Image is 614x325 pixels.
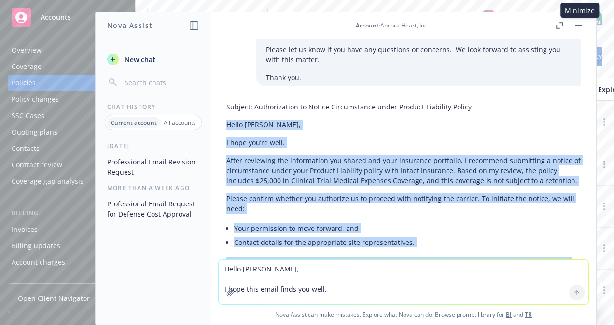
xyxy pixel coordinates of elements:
[12,271,68,286] div: Installment plans
[599,243,610,254] a: more
[599,284,610,296] a: more
[123,76,199,89] input: Search chats
[234,221,581,235] li: Your permission to move forward, and
[41,14,71,21] span: Accounts
[560,3,599,18] div: Minimize
[12,42,42,58] div: Overview
[164,119,196,127] p: All accounts
[8,157,127,173] a: Contract review
[8,59,127,74] a: Coverage
[520,8,540,27] a: Report a Bug
[226,137,581,148] p: I hope you’re well.
[12,92,59,107] div: Policy changes
[226,120,581,130] p: Hello [PERSON_NAME],
[18,293,90,303] span: Open Client Navigator
[543,8,562,27] a: Search
[12,141,40,156] div: Contacts
[8,124,127,140] a: Quoting plans
[107,20,153,30] h1: Nova Assist
[8,255,127,270] a: Account charges
[103,196,203,222] button: Professional Email Request for Defense Cost Approval
[12,222,38,237] div: Invoices
[226,257,581,277] p: During their investigation, the carrier will likely contact the site directly. We will coordinate...
[356,21,379,29] span: Account
[8,271,127,286] a: Installment plans
[599,201,610,212] a: more
[226,102,581,112] p: Subject: Authorization to Notice Circumstance under Product Liability Policy
[12,174,84,189] div: Coverage gap analysis
[8,141,127,156] a: Contacts
[12,124,57,140] div: Quoting plans
[12,59,42,74] div: Coverage
[96,142,211,150] div: [DATE]
[147,8,268,27] button: Ancora Heart, Inc.
[266,72,571,82] p: Thank you.
[12,75,36,91] div: Policies
[103,51,203,68] button: New chat
[103,154,203,180] button: Professional Email Revision Request
[12,255,65,270] div: Account charges
[96,184,211,192] div: More than a week ago
[8,108,127,123] a: SSC Cases
[234,235,581,249] li: Contact details for the appropriate site representatives.
[226,193,581,214] p: Please confirm whether you authorize us to proceed with notifying the carrier. To initiate the no...
[266,44,571,65] p: Please let us know if you have any questions or concerns. We look forward to assisting you with t...
[356,21,429,29] div: : Ancora Heart, Inc.
[498,8,517,27] a: Stop snowing
[506,311,512,319] a: BI
[8,174,127,189] a: Coverage gap analysis
[8,42,127,58] a: Overview
[599,116,610,128] a: more
[215,305,592,325] span: Nova Assist can make mistakes. Explore what Nova can do: Browse prompt library for and
[8,92,127,107] a: Policy changes
[599,159,610,170] a: more
[8,75,127,91] a: Policies
[12,108,44,123] div: SSC Cases
[111,119,157,127] p: Current account
[226,155,581,186] p: After reviewing the information you shared and your insurance portfolio, I recommend submitting a...
[123,54,155,65] span: New chat
[96,103,211,111] div: Chat History
[8,238,127,254] a: Billing updates
[12,157,62,173] div: Contract review
[8,222,127,237] a: Invoices
[8,4,127,31] a: Accounts
[8,208,127,218] div: Billing
[525,311,532,319] a: TR
[487,10,495,18] div: 99+
[12,238,60,254] div: Billing updates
